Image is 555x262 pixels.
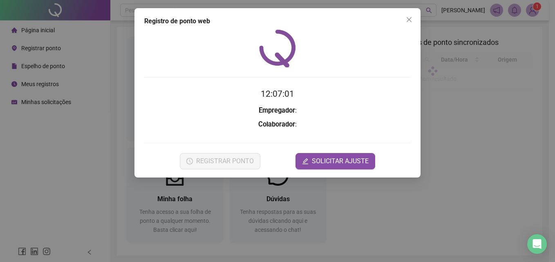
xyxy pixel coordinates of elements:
span: SOLICITAR AJUSTE [312,156,369,166]
button: REGISTRAR PONTO [180,153,260,169]
time: 12:07:01 [261,89,294,99]
strong: Empregador [259,107,295,114]
strong: Colaborador [258,120,295,128]
img: QRPoint [259,29,296,67]
button: editSOLICITAR AJUSTE [295,153,375,169]
div: Open Intercom Messenger [527,234,547,254]
div: Registro de ponto web [144,16,411,26]
span: edit [302,158,309,164]
button: Close [403,13,416,26]
span: close [406,16,412,23]
h3: : [144,105,411,116]
h3: : [144,119,411,130]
